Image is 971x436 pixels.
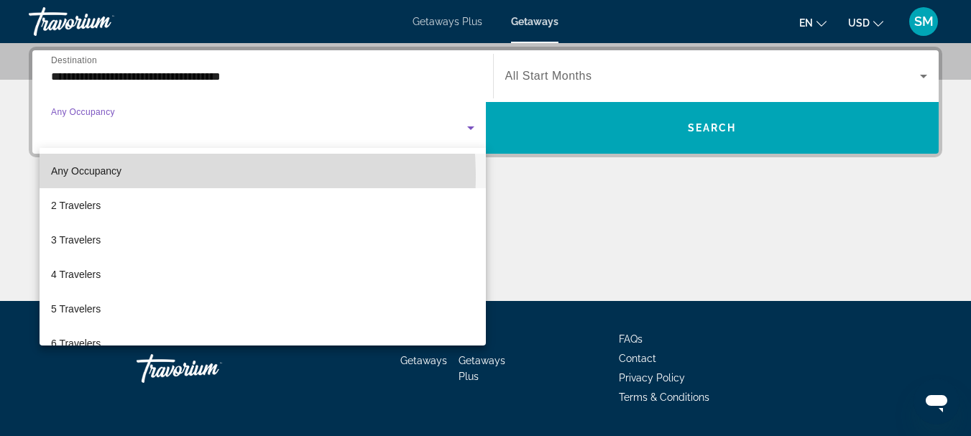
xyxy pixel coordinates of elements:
span: 5 Travelers [51,300,101,317]
span: Any Occupancy [51,165,121,177]
span: 4 Travelers [51,266,101,283]
span: 3 Travelers [51,231,101,249]
iframe: Кнопка запуска окна обмена сообщениями [914,379,960,425]
span: 6 Travelers [51,335,101,352]
span: 2 Travelers [51,197,101,214]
